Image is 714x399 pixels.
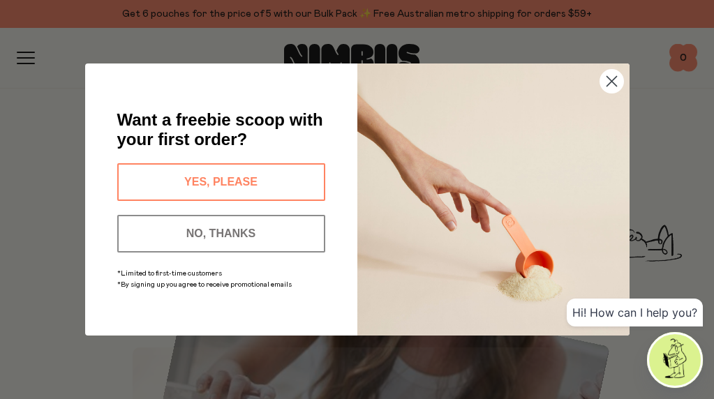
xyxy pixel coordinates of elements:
button: Close dialog [600,69,624,93]
img: agent [649,334,701,386]
span: Want a freebie scoop with your first order? [117,110,323,149]
button: NO, THANKS [117,215,325,253]
img: c0d45117-8e62-4a02-9742-374a5db49d45.jpeg [357,63,630,336]
button: YES, PLEASE [117,163,325,201]
div: Hi! How can I help you? [567,299,703,326]
span: *By signing up you agree to receive promotional emails [117,281,292,288]
span: *Limited to first-time customers [117,270,222,277]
